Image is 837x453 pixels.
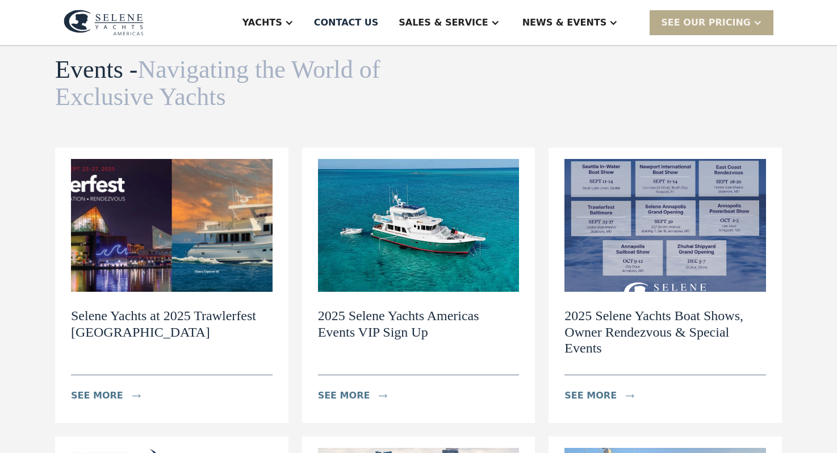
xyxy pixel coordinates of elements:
[55,148,288,423] a: Selene Yachts at 2025 Trawlerfest [GEOGRAPHIC_DATA]see moreicon
[661,16,751,30] div: SEE Our Pricing
[55,56,380,111] span: Navigating the World of Exclusive Yachts
[318,308,520,341] h2: 2025 Selene Yachts Americas Events VIP Sign Up
[71,308,273,341] h2: Selene Yachts at 2025 Trawlerfest [GEOGRAPHIC_DATA]
[314,16,379,30] div: Contact US
[564,389,617,402] div: see more
[650,10,773,35] div: SEE Our Pricing
[399,16,488,30] div: Sales & Service
[564,308,766,356] h2: 2025 Selene Yachts Boat Shows, Owner Rendezvous & Special Events
[55,56,383,111] h1: Events -
[549,148,782,423] a: 2025 Selene Yachts Boat Shows, Owner Rendezvous & Special Eventssee moreicon
[242,16,282,30] div: Yachts
[379,394,387,398] img: icon
[318,389,370,402] div: see more
[64,10,144,36] img: logo
[302,148,535,423] a: 2025 Selene Yachts Americas Events VIP Sign Upsee moreicon
[71,389,123,402] div: see more
[626,394,634,398] img: icon
[522,16,607,30] div: News & EVENTS
[132,394,141,398] img: icon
